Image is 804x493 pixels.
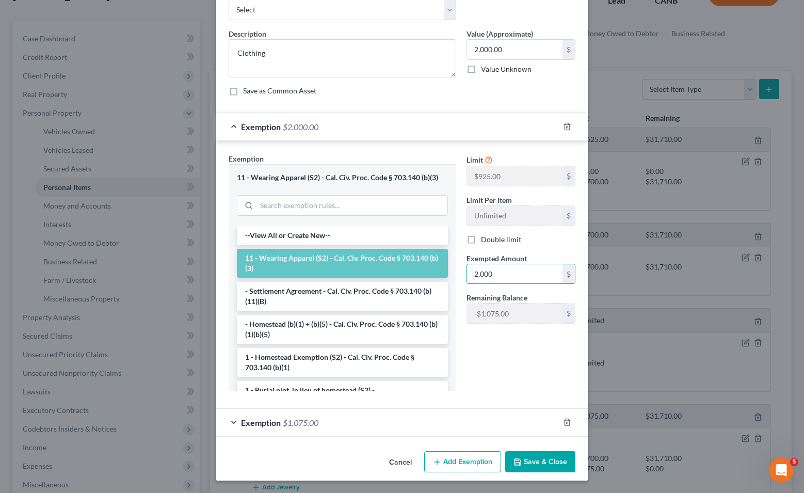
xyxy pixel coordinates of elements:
iframe: Intercom live chat [769,458,794,483]
label: Save as Common Asset [243,86,316,96]
span: $2,000.00 [283,122,318,132]
li: - Homestead (b)(1) + (b)(5) - Cal. Civ. Proc. Code § 703.140 (b)(1)(b)(5) [237,315,448,344]
div: $ [562,264,575,284]
li: 11 - Wearing Apparel (S2) - Cal. Civ. Proc. Code § 703.140 (b)(3) [237,249,448,278]
span: 5 [790,458,798,466]
input: 0.00 [467,40,562,59]
label: Value (Approximate) [467,28,533,39]
input: Search exemption rules... [256,196,447,215]
label: Remaining Balance [467,292,527,303]
div: $ [562,304,575,323]
li: 1 - Homestead Exemption (S2) - Cal. Civ. Proc. Code § 703.140 (b)(1) [237,348,448,377]
label: Double limit [481,234,521,245]
span: Description [229,29,266,38]
span: Exempted Amount [467,254,527,263]
div: 11 - Wearing Apparel (S2) - Cal. Civ. Proc. Code § 703.140 (b)(3) [237,173,448,183]
span: Exemption [241,122,281,132]
span: Exemption [229,154,264,163]
input: -- [467,304,562,323]
label: Value Unknown [481,64,532,74]
input: -- [467,206,562,226]
label: Limit Per Item [467,195,512,205]
button: Add Exemption [424,451,501,473]
li: --View All or Create New-- [237,226,448,245]
span: $1,075.00 [283,418,318,427]
button: Save & Close [505,451,575,473]
li: 1 - Burial plot, in lieu of homestead (S2) - [GEOGRAPHIC_DATA]. Civ. Proc. Code § 703.140 (b)(1) [237,381,448,410]
button: Cancel [381,452,420,473]
input: 0.00 [467,264,562,284]
span: Limit [467,155,483,164]
div: $ [562,206,575,226]
div: $ [562,166,575,186]
li: - Settlement Agreement - Cal. Civ. Proc. Code § 703.140 (b)(11)(B) [237,282,448,311]
input: -- [467,166,562,186]
span: Exemption [241,418,281,427]
div: $ [562,40,575,59]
